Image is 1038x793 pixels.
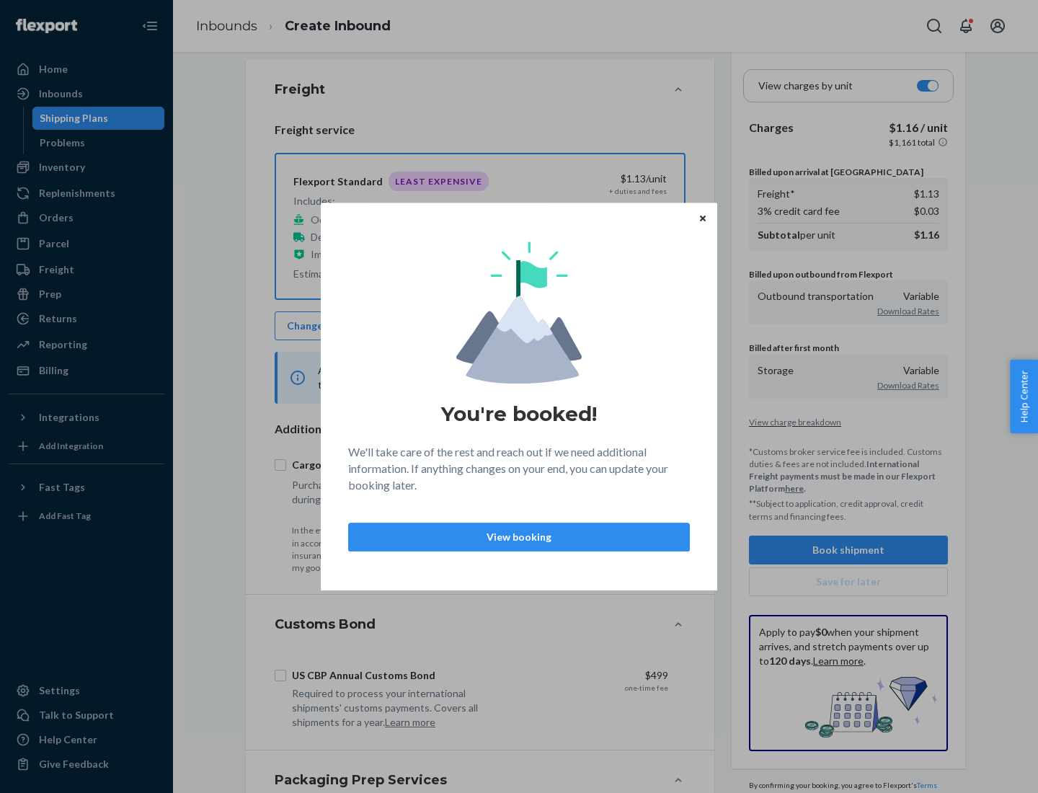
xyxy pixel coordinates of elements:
[441,401,597,427] h1: You're booked!
[456,242,582,384] img: svg+xml,%3Csvg%20viewBox%3D%220%200%20174%20197%22%20fill%3D%22none%22%20xmlns%3D%22http%3A%2F%2F...
[360,530,678,544] p: View booking
[348,523,690,551] button: View booking
[696,210,710,226] button: Close
[348,444,690,494] p: We'll take care of the rest and reach out if we need additional information. If anything changes ...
